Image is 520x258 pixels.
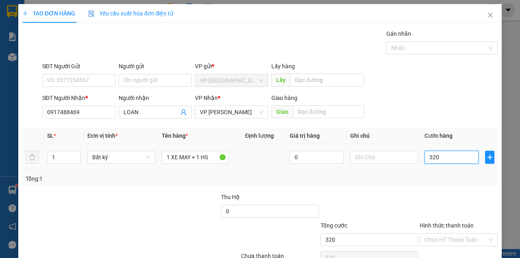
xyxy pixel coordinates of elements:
[290,74,364,87] input: Dọc đường
[271,63,295,69] span: Lấy hàng
[92,151,150,163] span: Bất kỳ
[22,11,28,16] span: plus
[487,12,494,18] span: close
[87,132,118,139] span: Đơn vị tính
[271,105,293,118] span: Giao
[119,62,192,71] div: Người gửi
[42,62,115,71] div: SĐT Người Gửi
[290,132,320,139] span: Giá trị hàng
[420,222,474,229] label: Hình thức thanh toán
[485,151,494,164] button: plus
[200,74,263,87] span: VP Sài Gòn
[485,154,494,160] span: plus
[26,151,39,164] button: delete
[47,132,54,139] span: SL
[195,62,268,71] div: VP gửi
[271,95,297,101] span: Giao hàng
[293,105,364,118] input: Dọc đường
[26,174,201,183] div: Tổng: 1
[22,10,75,17] span: TẠO ĐƠN HÀNG
[290,151,344,164] input: 0
[350,151,418,164] input: Ghi Chú
[162,132,188,139] span: Tên hàng
[271,74,290,87] span: Lấy
[321,222,347,229] span: Tổng cước
[180,109,187,115] span: user-add
[425,132,453,139] span: Cước hàng
[200,106,263,118] span: VP Phan Thiết
[347,128,421,144] th: Ghi chú
[221,194,240,200] span: Thu Hộ
[245,132,274,139] span: Định lượng
[88,10,174,17] span: Yêu cầu xuất hóa đơn điện tử
[479,4,502,27] button: Close
[162,151,230,164] input: VD: Bàn, Ghế
[119,93,192,102] div: Người nhận
[42,93,115,102] div: SĐT Người Nhận
[88,11,95,17] img: icon
[195,95,218,101] span: VP Nhận
[386,30,411,37] label: Gán nhãn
